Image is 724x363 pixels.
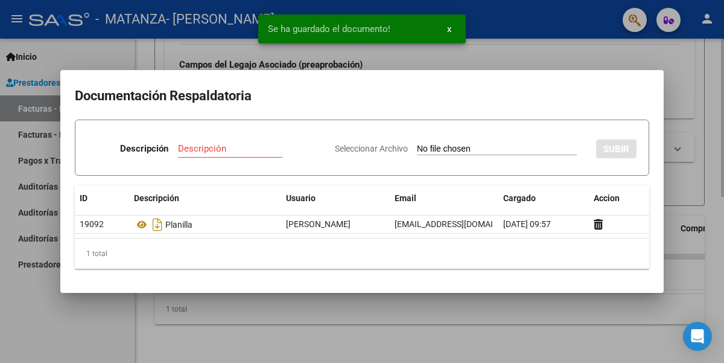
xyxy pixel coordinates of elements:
[335,144,408,153] span: Seleccionar Archivo
[268,23,390,35] span: Se ha guardado el documento!
[281,185,390,211] datatable-header-cell: Usuario
[80,219,104,229] span: 19092
[75,85,649,108] h2: Documentación Respaldatoria
[134,193,179,203] span: Descripción
[503,219,551,229] span: [DATE] 09:57
[596,140,637,158] button: SUBIR
[286,219,351,229] span: [PERSON_NAME]
[589,185,649,211] datatable-header-cell: Accion
[503,193,536,203] span: Cargado
[683,322,712,351] div: Open Intercom Messenger
[447,24,451,34] span: x
[437,18,461,40] button: x
[129,185,281,211] datatable-header-cell: Descripción
[395,219,529,229] span: [EMAIL_ADDRESS][DOMAIN_NAME]
[390,185,498,211] datatable-header-cell: Email
[150,215,165,234] i: Descargar documento
[75,185,129,211] datatable-header-cell: ID
[120,142,168,156] p: Descripción
[75,239,649,269] div: 1 total
[498,185,589,211] datatable-header-cell: Cargado
[80,193,87,203] span: ID
[134,215,276,234] div: Planilla
[395,193,416,203] span: Email
[603,144,629,155] span: SUBIR
[286,193,316,203] span: Usuario
[594,193,620,203] span: Accion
